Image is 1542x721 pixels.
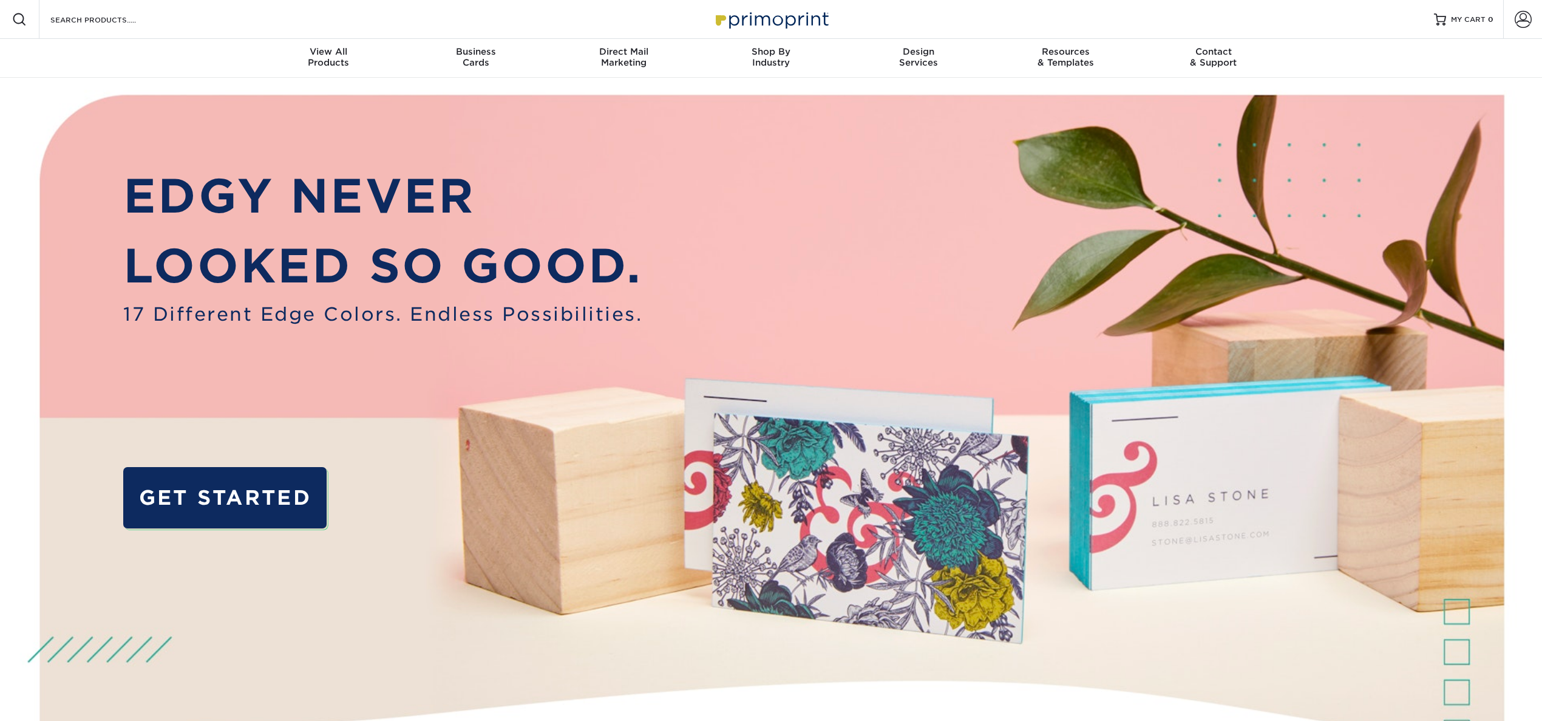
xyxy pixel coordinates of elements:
[550,39,698,78] a: Direct MailMarketing
[698,46,845,68] div: Industry
[123,231,642,301] p: LOOKED SO GOOD.
[844,39,992,78] a: DesignServices
[698,46,845,57] span: Shop By
[1140,46,1287,68] div: & Support
[255,46,402,57] span: View All
[1488,15,1493,24] span: 0
[992,46,1140,57] span: Resources
[123,467,327,528] a: GET STARTED
[992,46,1140,68] div: & Templates
[844,46,992,57] span: Design
[255,39,402,78] a: View AllProducts
[844,46,992,68] div: Services
[255,46,402,68] div: Products
[402,46,550,68] div: Cards
[49,12,168,27] input: SEARCH PRODUCTS.....
[1140,46,1287,57] span: Contact
[992,39,1140,78] a: Resources& Templates
[402,39,550,78] a: BusinessCards
[1140,39,1287,78] a: Contact& Support
[123,162,642,231] p: EDGY NEVER
[123,301,642,329] span: 17 Different Edge Colors. Endless Possibilities.
[550,46,698,57] span: Direct Mail
[402,46,550,57] span: Business
[550,46,698,68] div: Marketing
[1451,15,1486,25] span: MY CART
[698,39,845,78] a: Shop ByIndustry
[710,6,832,32] img: Primoprint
